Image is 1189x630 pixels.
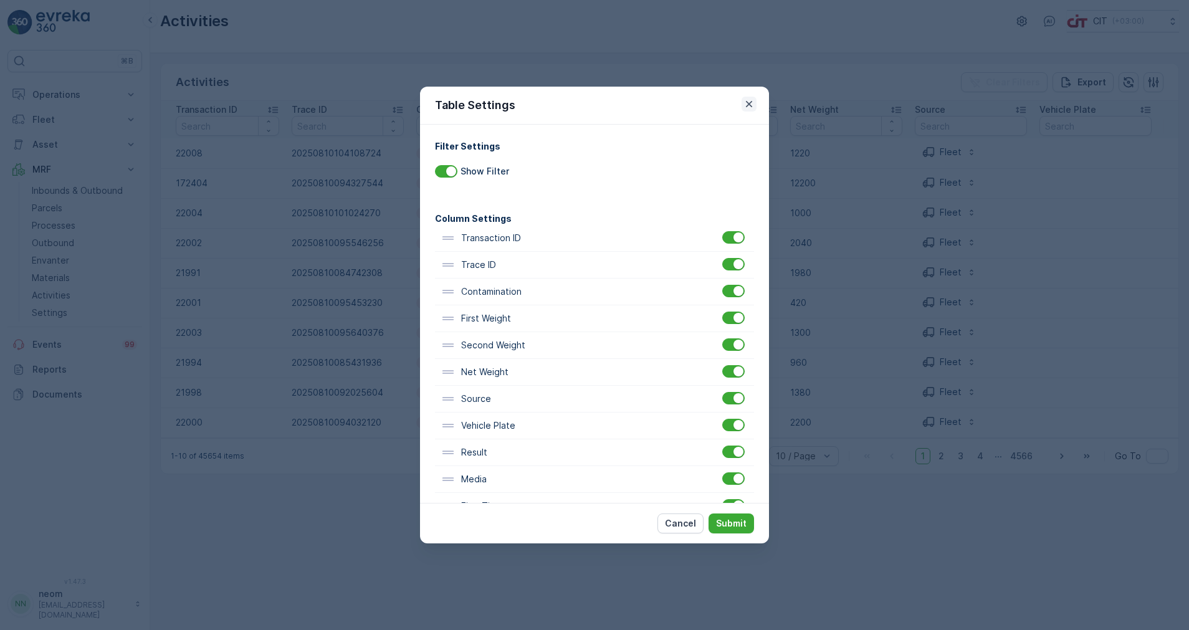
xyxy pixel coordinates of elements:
[435,225,754,252] div: Transaction ID
[461,446,487,459] p: Result
[435,305,754,332] div: First Weight
[716,517,747,530] p: Submit
[435,493,754,520] div: First Time
[461,285,522,298] p: Contamination
[461,339,525,351] p: Second Weight
[435,252,754,279] div: Trace ID
[461,232,521,244] p: Transaction ID
[435,413,754,439] div: Vehicle Plate
[435,359,754,386] div: Net Weight
[461,393,491,405] p: Source
[461,312,511,325] p: First Weight
[435,386,754,413] div: Source
[657,513,704,533] button: Cancel
[435,439,754,466] div: Result
[461,366,509,378] p: Net Weight
[461,259,496,271] p: Trace ID
[461,419,515,432] p: Vehicle Plate
[709,513,754,533] button: Submit
[435,97,515,114] p: Table Settings
[461,165,509,178] p: Show Filter
[461,473,487,485] p: Media
[435,466,754,493] div: Media
[665,517,696,530] p: Cancel
[435,332,754,359] div: Second Weight
[435,279,754,305] div: Contamination
[435,212,754,225] h4: Column Settings
[435,140,754,153] h4: Filter Settings
[461,500,502,512] p: First Time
